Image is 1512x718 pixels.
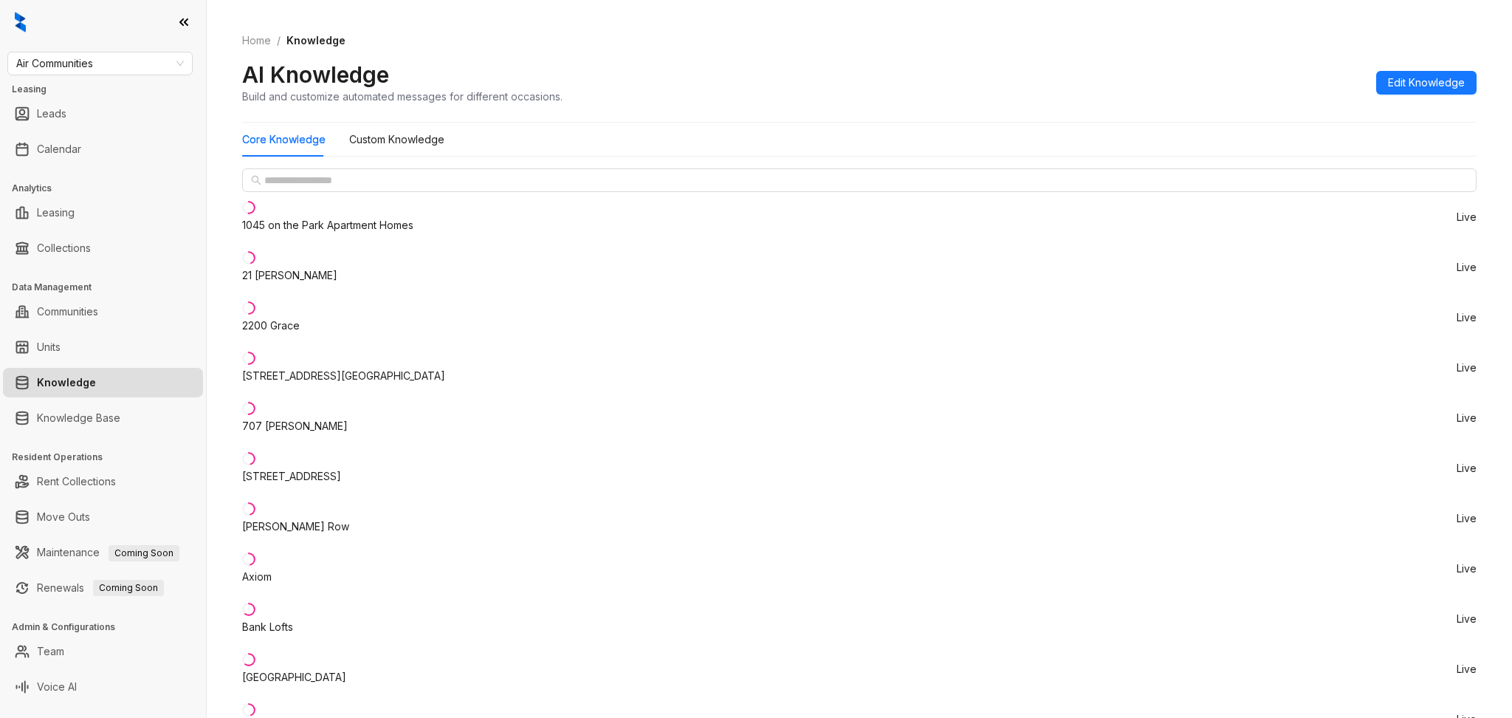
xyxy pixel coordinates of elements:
span: Live [1457,413,1477,423]
a: RenewalsComing Soon [37,573,164,603]
li: Leasing [3,198,203,228]
a: Collections [37,233,91,263]
a: Communities [37,297,98,326]
li: Communities [3,297,203,326]
div: Core Knowledge [242,131,326,148]
a: Leasing [37,198,75,228]
li: Voice AI [3,672,203,702]
li: Rent Collections [3,467,203,496]
span: Live [1457,463,1477,473]
h3: Resident Operations [12,451,206,464]
a: Rent Collections [37,467,116,496]
a: Knowledge [37,368,96,397]
a: Calendar [37,134,81,164]
button: Edit Knowledge [1376,71,1477,95]
h3: Analytics [12,182,206,195]
li: Team [3,637,203,666]
div: 2200 Grace [242,318,300,334]
div: [PERSON_NAME] Row [242,519,349,535]
li: Knowledge Base [3,403,203,433]
div: [STREET_ADDRESS] [242,468,341,485]
span: Coming Soon [109,545,179,561]
span: Knowledge [286,34,346,47]
li: Collections [3,233,203,263]
a: Voice AI [37,672,77,702]
span: Live [1457,564,1477,574]
h3: Data Management [12,281,206,294]
a: Home [239,33,274,49]
a: Move Outs [37,502,90,532]
span: Live [1457,212,1477,222]
span: Coming Soon [93,580,164,596]
span: Live [1457,363,1477,373]
a: Knowledge Base [37,403,120,433]
span: Air Communities [16,52,184,75]
div: Build and customize automated messages for different occasions. [242,89,563,104]
div: Custom Knowledge [349,131,444,148]
div: [STREET_ADDRESS][GEOGRAPHIC_DATA] [242,368,445,384]
span: Live [1457,312,1477,323]
li: / [277,33,281,49]
li: Maintenance [3,538,203,567]
div: Bank Lofts [242,619,293,635]
a: Leads [37,99,66,129]
li: Knowledge [3,368,203,397]
span: search [251,175,261,185]
li: Leads [3,99,203,129]
h2: AI Knowledge [242,61,389,89]
span: Edit Knowledge [1388,75,1465,91]
li: Calendar [3,134,203,164]
span: Live [1457,614,1477,624]
div: 21 [PERSON_NAME] [242,267,337,284]
a: Team [37,637,64,666]
li: Units [3,332,203,362]
h3: Leasing [12,83,206,96]
div: 1045 on the Park Apartment Homes [242,217,413,233]
span: Live [1457,664,1477,674]
li: Renewals [3,573,203,603]
div: Axiom [242,569,272,585]
a: Units [37,332,61,362]
div: 707 [PERSON_NAME] [242,418,348,434]
h3: Admin & Configurations [12,620,206,634]
span: Live [1457,513,1477,524]
img: logo [15,12,26,33]
div: [GEOGRAPHIC_DATA] [242,669,346,685]
span: Live [1457,262,1477,273]
li: Move Outs [3,502,203,532]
